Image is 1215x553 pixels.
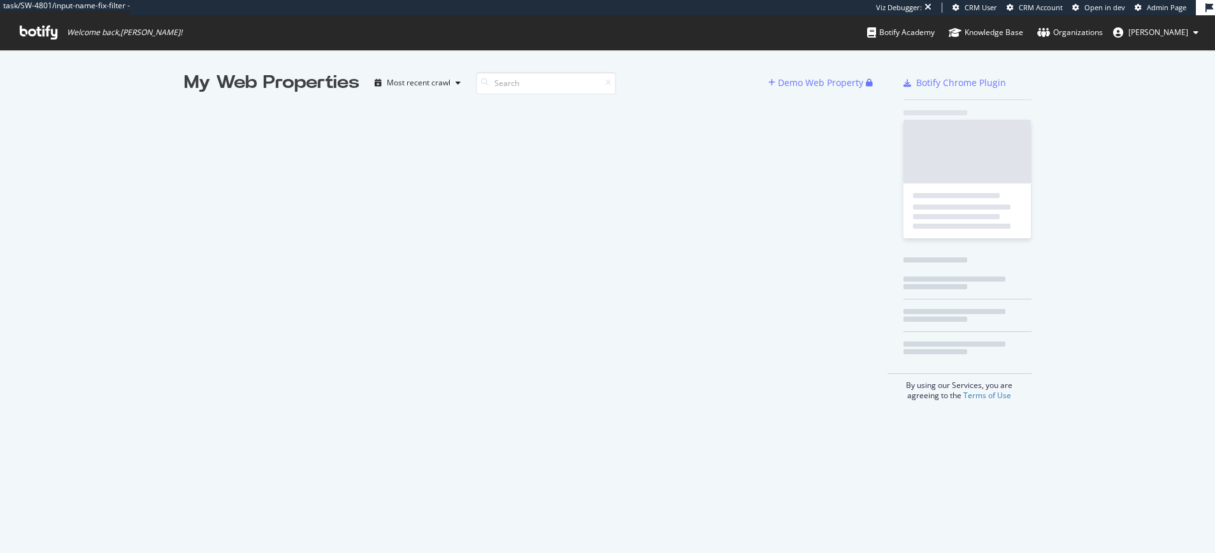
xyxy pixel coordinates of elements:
button: Demo Web Property [768,73,866,93]
a: Botify Academy [867,15,935,50]
span: Welcome back, [PERSON_NAME] ! [67,27,182,38]
div: Organizations [1037,26,1103,39]
span: Admin Page [1147,3,1186,12]
button: Most recent crawl [370,73,466,93]
div: Demo Web Property [778,76,863,89]
a: Demo Web Property [768,77,866,88]
div: Botify Chrome Plugin [916,76,1006,89]
div: My Web Properties [184,70,359,96]
input: Search [476,72,616,94]
a: Terms of Use [963,390,1011,401]
div: Most recent crawl [387,79,450,87]
a: Botify Chrome Plugin [903,76,1006,89]
span: Open in dev [1084,3,1125,12]
span: CRM Account [1019,3,1063,12]
a: CRM Account [1007,3,1063,13]
a: Admin Page [1135,3,1186,13]
span: Nathalie Geoffrin [1128,27,1188,38]
span: CRM User [965,3,997,12]
a: Organizations [1037,15,1103,50]
a: CRM User [953,3,997,13]
button: [PERSON_NAME] [1103,22,1209,43]
div: Viz Debugger: [876,3,922,13]
div: By using our Services, you are agreeing to the [888,373,1032,401]
a: Open in dev [1072,3,1125,13]
a: Knowledge Base [949,15,1023,50]
div: Botify Academy [867,26,935,39]
div: Knowledge Base [949,26,1023,39]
